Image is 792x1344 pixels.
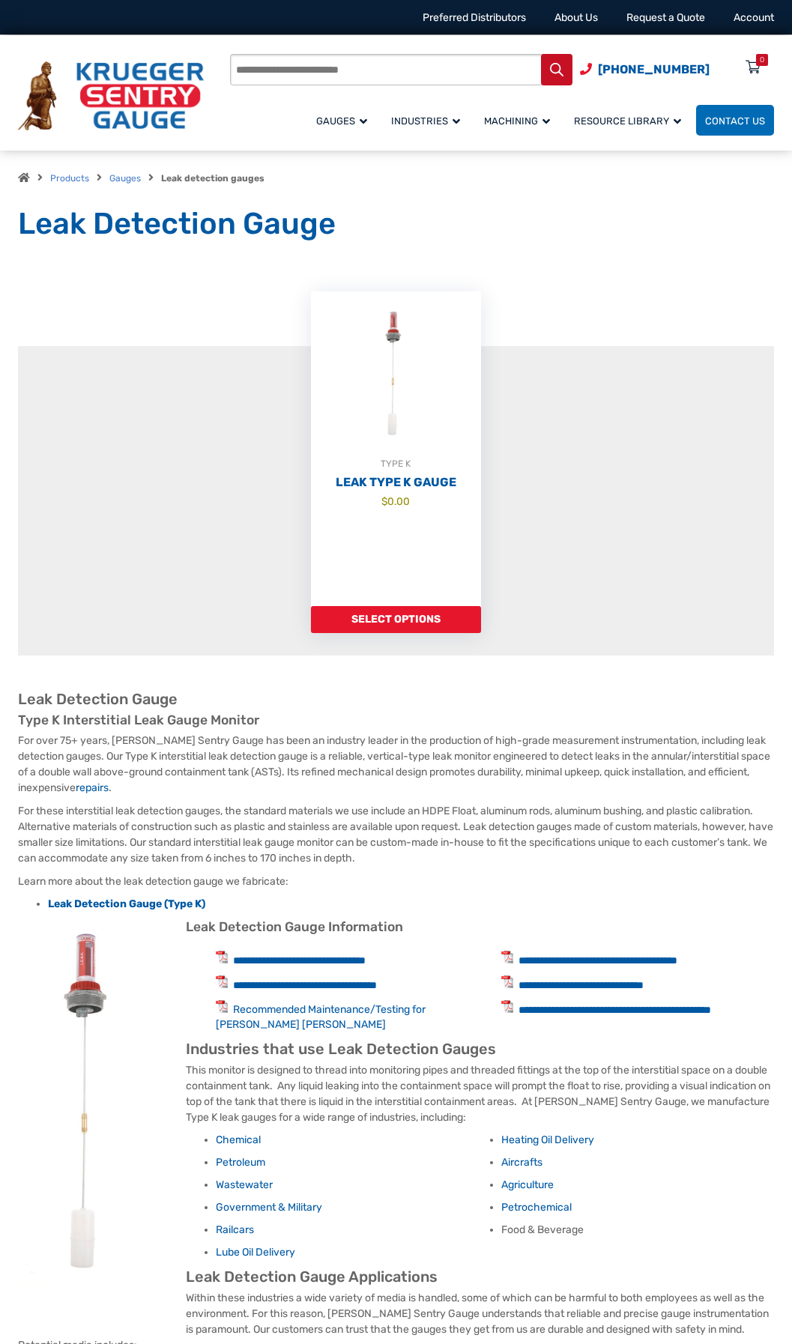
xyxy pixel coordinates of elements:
p: This monitor is designed to thread into monitoring pipes and threaded fittings at the top of the ... [18,1062,774,1125]
a: About Us [554,11,598,24]
span: [PHONE_NUMBER] [598,62,710,76]
a: Aircrafts [501,1156,542,1169]
a: Petrochemical [501,1201,572,1214]
a: Government & Military [216,1201,322,1214]
h2: Leak Detection Gauge Applications [18,1268,774,1286]
h3: Type K Interstitial Leak Gauge Monitor [18,712,774,729]
a: Machining [475,103,565,138]
h1: Leak Detection Gauge [18,205,774,243]
a: Phone Number (920) 434-8860 [580,60,710,79]
img: Krueger Sentry Gauge [18,61,204,130]
a: Agriculture [501,1178,554,1191]
a: Account [734,11,774,24]
h2: Leak Type K Gauge [311,475,481,490]
a: Contact Us [696,105,774,136]
span: Contact Us [705,115,765,127]
span: $ [381,495,387,507]
bdi: 0.00 [381,495,410,507]
a: Railcars [216,1223,254,1236]
a: repairs [76,781,109,794]
a: Heating Oil Delivery [501,1133,594,1146]
span: Gauges [316,115,367,127]
a: Gauges [307,103,382,138]
strong: Leak detection gauges [161,173,264,184]
img: Leak Detection Gauge [311,291,481,456]
p: For these interstitial leak detection gauges, the standard materials we use include an HDPE Float... [18,803,774,866]
span: Resource Library [574,115,681,127]
a: Resource Library [565,103,696,138]
a: Recommended Maintenance/Testing for [PERSON_NAME] [PERSON_NAME] [216,1003,428,1031]
a: Lube Oil Delivery [216,1246,295,1259]
a: TYPE KLeak Type K Gauge $0.00 [311,291,481,606]
a: Chemical [216,1133,261,1146]
a: Request a Quote [626,11,705,24]
a: Industries [382,103,475,138]
a: Products [50,173,89,184]
h2: Industries that use Leak Detection Gauges [18,1040,774,1059]
span: Machining [484,115,550,127]
a: Leak Detection Gauge (Type K) [48,897,205,910]
span: Industries [391,115,460,127]
h3: Leak Detection Gauge Information [18,919,774,936]
a: Preferred Distributors [423,11,526,24]
p: Learn more about the leak detection gauge we fabricate: [18,874,774,889]
h2: Leak Detection Gauge [18,690,774,709]
a: Petroleum [216,1156,265,1169]
div: 0 [760,54,764,66]
p: For over 75+ years, [PERSON_NAME] Sentry Gauge has been an industry leader in the production of h... [18,733,774,796]
div: TYPE K [311,456,481,471]
a: Gauges [109,173,141,184]
li: Food & Beverage [501,1223,775,1238]
a: Add to cart: “Leak Type K Gauge” [311,606,481,633]
a: Wastewater [216,1178,273,1191]
img: leak detection gauge [18,919,168,1285]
